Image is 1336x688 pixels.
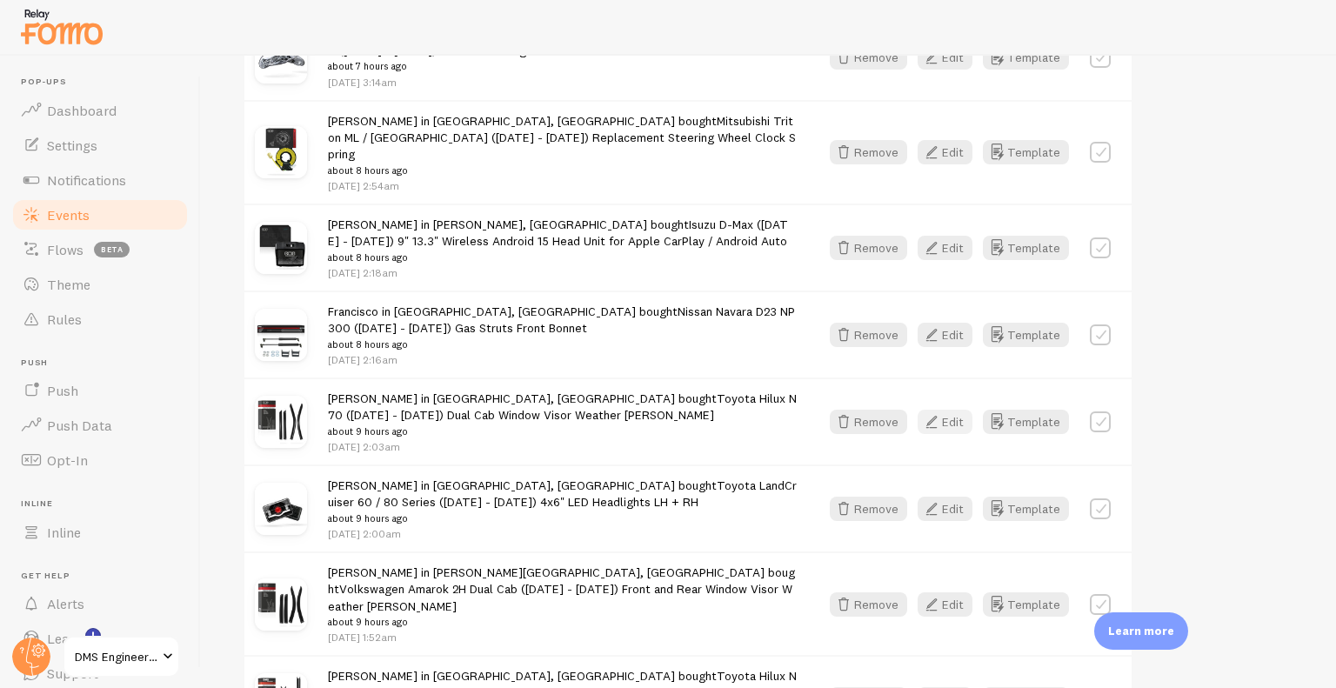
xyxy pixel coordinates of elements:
p: [DATE] 2:00am [328,526,798,541]
span: Pop-ups [21,77,190,88]
p: [DATE] 3:14am [328,75,798,90]
button: Edit [918,592,972,617]
button: Edit [918,236,972,260]
span: [PERSON_NAME] in [GEOGRAPHIC_DATA], [GEOGRAPHIC_DATA] bought [328,478,798,526]
span: Rules [47,311,82,328]
small: about 8 hours ago [328,250,798,265]
a: Edit [918,140,983,164]
button: Template [983,45,1069,70]
a: Toyota LandCruiser 60 / 80 Series ([DATE] - [DATE]) 4x6" LED Headlights LH + RH [328,478,797,510]
span: Francisco in [GEOGRAPHIC_DATA], [GEOGRAPHIC_DATA] bought [328,304,798,352]
span: Inline [47,524,81,541]
button: Remove [830,497,907,521]
p: [DATE] 2:03am [328,439,798,454]
button: Template [983,410,1069,434]
svg: <p>Watch New Feature Tutorials!</p> [85,628,101,644]
a: Edit [918,236,983,260]
img: commodorevxvuchromeheadlightfloating_small.jpg [255,31,307,83]
span: [PERSON_NAME] in [PERSON_NAME][GEOGRAPHIC_DATA], [GEOGRAPHIC_DATA] bought [328,564,798,630]
a: Toyota Hilux N70 ([DATE] - [DATE]) Dual Cab Window Visor Weather [PERSON_NAME] [328,391,797,423]
span: DMS Engineering [75,646,157,667]
p: [DATE] 2:54am [328,178,798,193]
a: Settings [10,128,190,163]
small: about 7 hours ago [328,58,798,74]
p: Learn more [1108,623,1174,639]
small: about 9 hours ago [328,614,798,630]
span: Opt-In [47,451,88,469]
span: [PERSON_NAME] in [PERSON_NAME], [GEOGRAPHIC_DATA] bought [328,217,798,265]
a: Edit [918,497,983,521]
span: Alerts [47,595,84,612]
span: Notifications [47,171,126,189]
span: Dashboard [47,102,117,119]
img: landcruiser6162804pcsledheadlightsfloating_small.jpg [255,483,307,535]
a: Learn [10,621,190,656]
button: Edit [918,497,972,521]
span: Push [21,357,190,369]
button: Remove [830,45,907,70]
span: Flows [47,241,83,258]
button: Edit [918,45,972,70]
a: Rules [10,302,190,337]
a: Dashboard [10,93,190,128]
span: beta [94,242,130,257]
a: Opt-In [10,443,190,478]
a: Push Data [10,408,190,443]
p: [DATE] 1:52am [328,630,798,645]
a: Mitsubishi Triton ML / [GEOGRAPHIC_DATA] ([DATE] - [DATE]) Replacement Steering Wheel Clock Spring [328,113,796,163]
a: Inline [10,515,190,550]
a: DMS Engineering [63,636,180,678]
button: Edit [918,410,972,434]
p: [DATE] 2:16am [328,352,798,367]
a: Edit [918,410,983,434]
a: Alerts [10,586,190,621]
button: Template [983,592,1069,617]
span: Push Data [47,417,112,434]
a: Events [10,197,190,232]
span: Theme [47,276,90,293]
button: Template [983,236,1069,260]
span: Get Help [21,571,190,582]
img: fomo-relay-logo-orange.svg [18,4,105,49]
span: Settings [47,137,97,154]
button: Edit [918,140,972,164]
button: Remove [830,236,907,260]
button: Remove [830,140,907,164]
small: about 8 hours ago [328,163,798,178]
span: [PERSON_NAME] in [GEOGRAPHIC_DATA], [GEOGRAPHIC_DATA] bought [328,113,798,178]
a: Nissan Navara D23 NP300 ([DATE] - [DATE]) Gas Struts Front Bonnet [328,304,795,336]
a: Notifications [10,163,190,197]
img: window_shield_173_0359a993-b9f6-40f7-baa2-5d0fa955a275.webp [255,578,307,631]
a: Flows beta [10,232,190,267]
p: [DATE] 2:18am [328,265,798,280]
span: [PERSON_NAME] in [GEOGRAPHIC_DATA], [GEOGRAPHIC_DATA] bought [328,391,798,439]
button: Template [983,140,1069,164]
a: Isuzu D-Max ([DATE] - [DATE]) 9" 13.3" Wireless Android 15 Head Unit for Apple CarPlay / Android ... [328,217,788,249]
img: Holden_Colorado_RG_2012-2016_floating_dms_small.jpg [255,222,307,274]
a: Theme [10,267,190,302]
a: Edit [918,45,983,70]
span: Push [47,382,78,399]
button: Template [983,323,1069,347]
a: Push [10,373,190,408]
a: Volkswagen Amarok 2H Dual Cab ([DATE] - [DATE]) Front and Rear Window Visor Weather [PERSON_NAME] [328,581,792,613]
span: Inline [21,498,190,510]
img: issanNavaraNP300D22D23gasstrut_8b2d1462-ef61-440d-8533-97e767bd32dc_small.jpg [255,309,307,361]
button: Remove [830,323,907,347]
a: Edit [918,592,983,617]
small: about 9 hours ago [328,424,798,439]
span: Events [47,206,90,224]
img: tritonmlmn05-158619A017clockspring_small.jpg [255,126,307,178]
div: Learn more [1094,612,1188,650]
small: about 9 hours ago [328,511,798,526]
small: about 8 hours ago [328,337,798,352]
button: Template [983,497,1069,521]
span: Learn [47,630,83,647]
